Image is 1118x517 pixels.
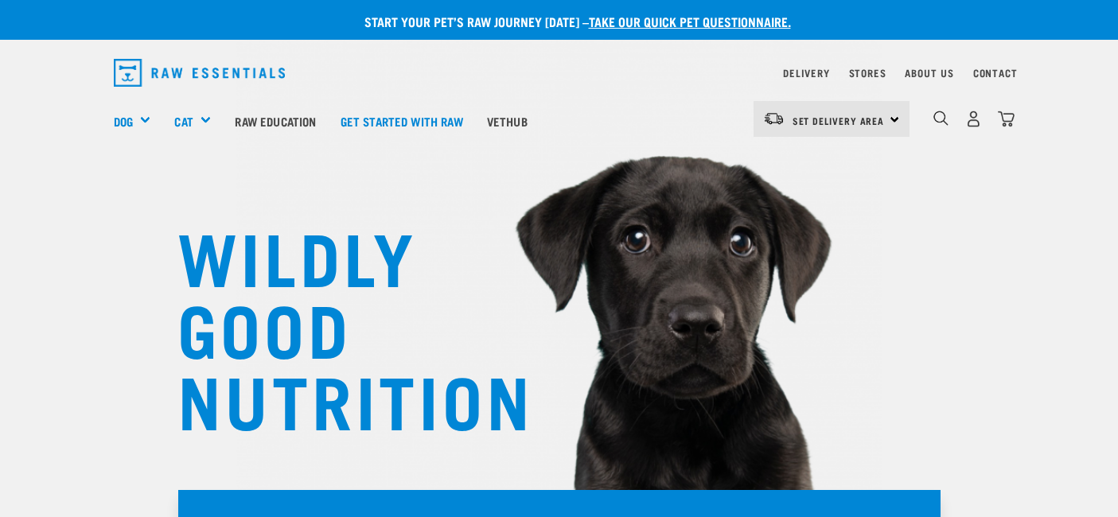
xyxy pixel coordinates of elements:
h1: WILDLY GOOD NUTRITION [177,219,496,433]
img: van-moving.png [763,111,785,126]
img: user.png [965,111,982,127]
a: Stores [849,70,886,76]
a: Cat [174,112,193,130]
span: Set Delivery Area [793,118,885,123]
nav: dropdown navigation [101,52,1018,93]
img: home-icon-1@2x.png [933,111,949,126]
img: home-icon@2x.png [998,111,1015,127]
a: Delivery [783,70,829,76]
a: Vethub [475,89,540,153]
a: take our quick pet questionnaire. [589,17,791,25]
img: Raw Essentials Logo [114,59,286,87]
a: Get started with Raw [329,89,475,153]
a: Dog [114,112,133,130]
a: Raw Education [223,89,328,153]
a: About Us [905,70,953,76]
a: Contact [973,70,1018,76]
